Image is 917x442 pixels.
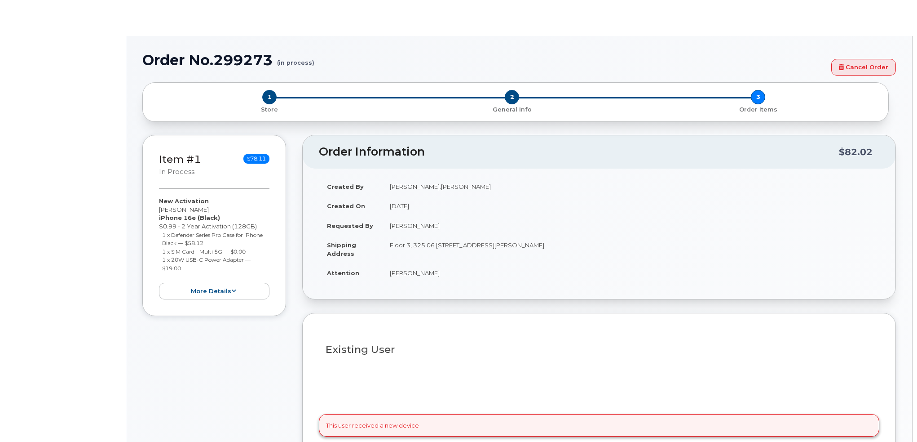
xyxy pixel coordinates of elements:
[382,216,879,236] td: [PERSON_NAME]
[243,154,269,164] span: $78.11
[162,256,251,272] small: 1 x 20W USB-C Power Adapter — $19.00
[159,283,269,299] button: more details
[326,344,873,355] h3: Existing User
[382,235,879,263] td: Floor 3, 325.06 [STREET_ADDRESS][PERSON_NAME]
[382,196,879,216] td: [DATE]
[327,269,359,277] strong: Attention
[142,52,827,68] h1: Order No.299273
[839,143,873,161] div: $82.02
[159,197,209,205] strong: New Activation
[159,197,269,299] div: [PERSON_NAME] $0.99 - 2 Year Activation (128GB)
[162,248,246,255] small: 1 x SIM Card - Multi 5G — $0.00
[319,146,839,158] h2: Order Information
[162,232,263,247] small: 1 x Defender Series Pro Case for iPhone Black — $58.12
[389,104,635,114] a: 2 General Info
[382,263,879,283] td: [PERSON_NAME]
[327,183,364,190] strong: Created By
[382,177,879,196] td: [PERSON_NAME].[PERSON_NAME]
[262,90,277,104] span: 1
[159,153,201,165] a: Item #1
[150,104,389,114] a: 1 Store
[277,52,314,66] small: (in process)
[327,202,365,210] strong: Created On
[319,414,879,437] div: This user received a new device
[327,222,373,229] strong: Requested By
[159,168,194,176] small: in process
[505,90,519,104] span: 2
[154,106,385,114] p: Store
[831,59,896,76] a: Cancel Order
[392,106,631,114] p: General Info
[159,214,220,221] strong: iPhone 16e (Black)
[327,241,356,257] strong: Shipping Address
